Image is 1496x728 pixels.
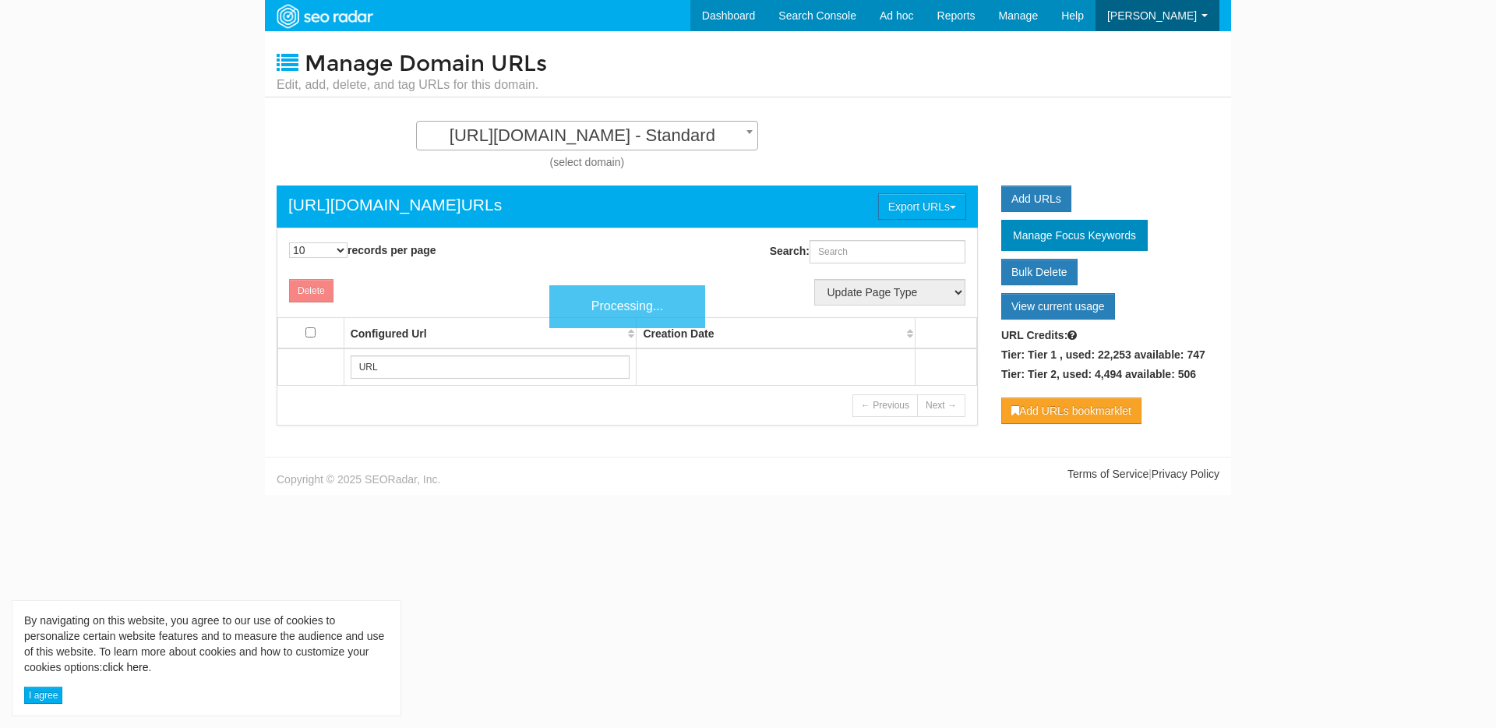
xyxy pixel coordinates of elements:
span: https://jlmlubricants.co.uk/ - Standard [417,125,757,147]
input: Search: [810,240,965,263]
div: (select domain) [277,154,898,170]
label: Search: [770,240,965,263]
a: Bulk Delete [1001,259,1078,285]
span: Manage Domain URLs [305,51,547,77]
div: Copyright © 2025 SEORadar, Inc. [265,466,748,487]
label: Tier: Tier 1 , used: 22,253 available: 747 [1001,347,1205,362]
a: Manage Focus Keywords [1001,220,1148,251]
span: Help [1061,9,1084,22]
a: Terms of Service [1067,468,1148,480]
a: View current usage [1001,293,1115,320]
label: URL Credits: [1001,327,1077,343]
div: | [748,466,1231,482]
a: [URL][DOMAIN_NAME] [288,193,461,217]
span: Reports [937,9,976,22]
th: Creation Date [637,318,915,349]
span: Ad hoc [880,9,914,22]
input: Search [351,355,630,379]
div: URLs [288,193,502,217]
a: ← Previous [852,394,918,417]
a: Add URLs [1001,186,1071,212]
a: Add URLs bookmarklet [1001,398,1141,424]
span: Manage [999,9,1039,22]
label: Tier: Tier 2, used: 4,494 available: 506 [1001,366,1196,382]
a: Privacy Policy [1152,468,1219,480]
div: By navigating on this website, you agree to our use of cookies to personalize certain website fea... [24,613,389,675]
label: records per page [289,242,436,258]
span: https://jlmlubricants.co.uk/ - Standard [416,121,758,150]
a: Next → [917,394,965,417]
a: click here [102,661,148,673]
button: Delete [289,279,333,302]
div: Processing... [549,285,705,328]
span: [PERSON_NAME] [1107,9,1197,22]
th: Configured Url [344,318,637,349]
button: Export URLs [878,193,966,220]
img: SEORadar [270,2,378,30]
select: records per page [289,242,348,258]
span: Manage Focus Keywords [1013,229,1136,242]
small: Edit, add, delete, and tag URLs for this domain. [277,76,547,94]
button: I agree [24,687,62,704]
